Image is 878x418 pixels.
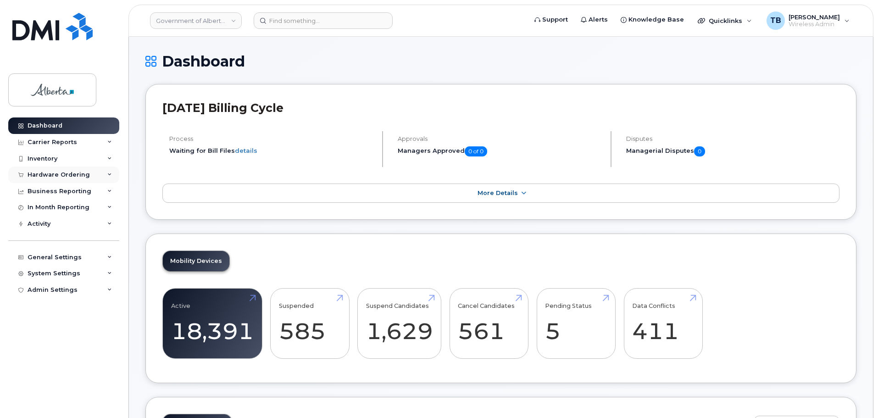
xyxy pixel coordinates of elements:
[632,293,694,354] a: Data Conflicts 411
[398,146,603,156] h5: Managers Approved
[458,293,520,354] a: Cancel Candidates 561
[366,293,433,354] a: Suspend Candidates 1,629
[169,135,374,142] h4: Process
[169,146,374,155] li: Waiting for Bill Files
[465,146,487,156] span: 0 of 0
[626,135,839,142] h4: Disputes
[163,251,229,271] a: Mobility Devices
[171,293,254,354] a: Active 18,391
[398,135,603,142] h4: Approvals
[545,293,607,354] a: Pending Status 5
[145,53,856,69] h1: Dashboard
[626,146,839,156] h5: Managerial Disputes
[235,147,257,154] a: details
[279,293,341,354] a: Suspended 585
[694,146,705,156] span: 0
[162,101,839,115] h2: [DATE] Billing Cycle
[478,189,518,196] span: More Details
